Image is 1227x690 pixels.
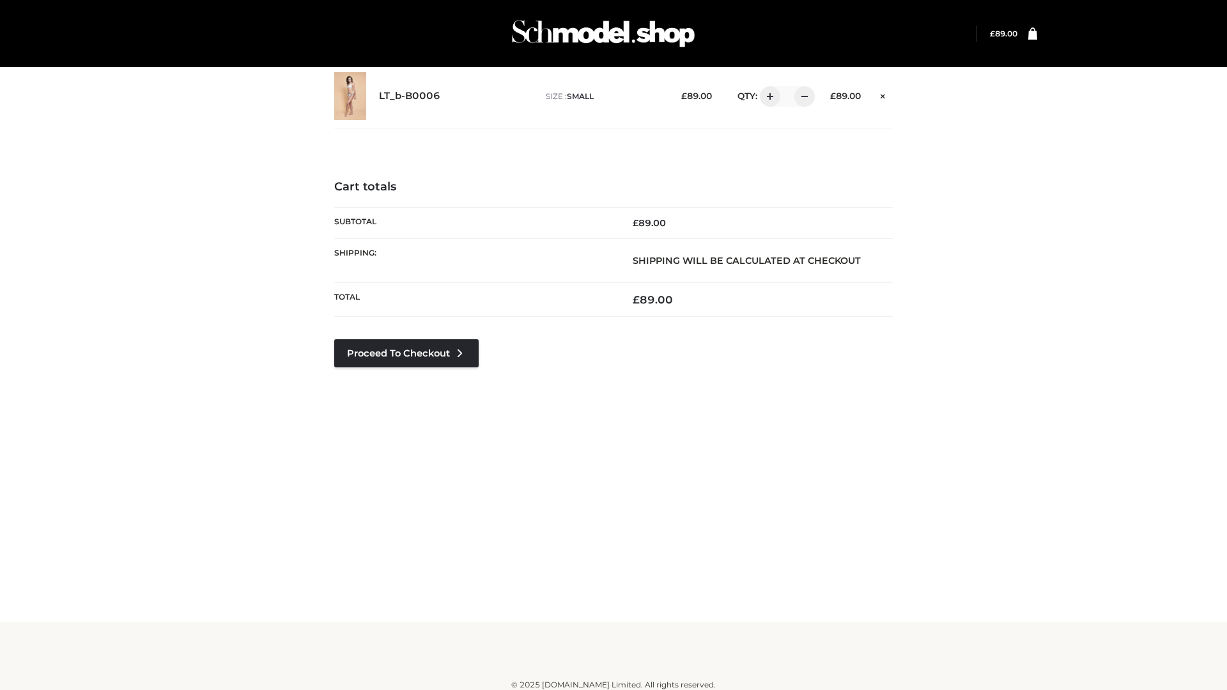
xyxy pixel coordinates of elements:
[507,8,699,59] img: Schmodel Admin 964
[334,207,613,238] th: Subtotal
[633,217,666,229] bdi: 89.00
[334,339,479,367] a: Proceed to Checkout
[990,29,1017,38] bdi: 89.00
[990,29,1017,38] a: £89.00
[874,86,893,103] a: Remove this item
[633,217,638,229] span: £
[681,91,712,101] bdi: 89.00
[334,238,613,282] th: Shipping:
[633,293,673,306] bdi: 89.00
[633,293,640,306] span: £
[830,91,836,101] span: £
[334,283,613,317] th: Total
[334,72,366,120] img: LT_b-B0006 - SMALL
[990,29,995,38] span: £
[334,180,893,194] h4: Cart totals
[546,91,661,102] p: size :
[567,91,594,101] span: SMALL
[633,255,861,266] strong: Shipping will be calculated at checkout
[681,91,687,101] span: £
[379,90,440,102] a: LT_b-B0006
[725,86,810,107] div: QTY:
[830,91,861,101] bdi: 89.00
